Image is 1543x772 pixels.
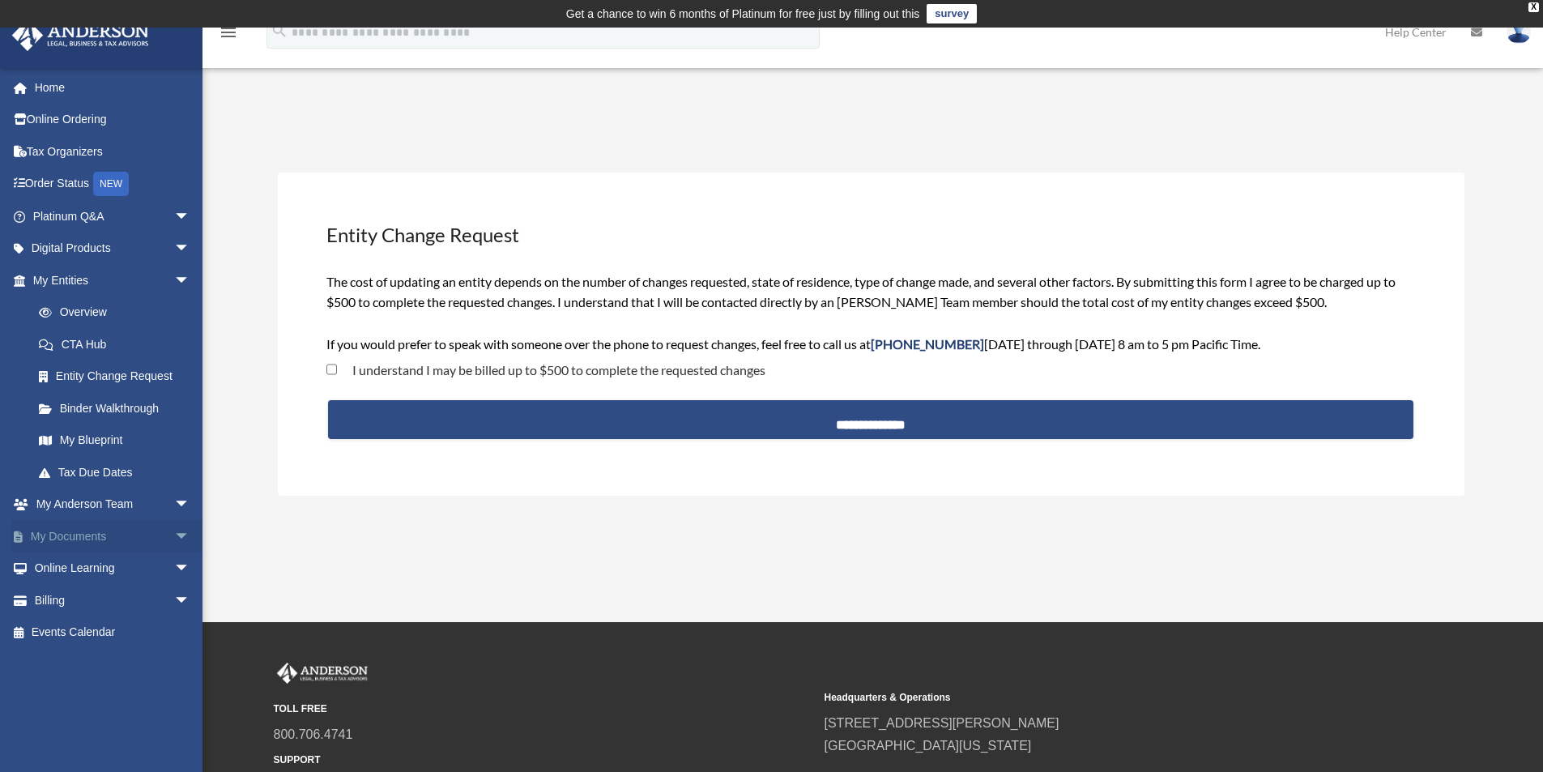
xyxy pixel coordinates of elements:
[11,232,215,265] a: Digital Productsarrow_drop_down
[1507,20,1531,44] img: User Pic
[325,220,1417,250] h3: Entity Change Request
[11,616,215,649] a: Events Calendar
[825,739,1032,753] a: [GEOGRAPHIC_DATA][US_STATE]
[11,552,215,585] a: Online Learningarrow_drop_down
[326,274,1396,352] span: The cost of updating an entity depends on the number of changes requested, state of residence, ty...
[271,22,288,40] i: search
[825,716,1059,730] a: [STREET_ADDRESS][PERSON_NAME]
[23,328,215,360] a: CTA Hub
[174,232,207,266] span: arrow_drop_down
[174,552,207,586] span: arrow_drop_down
[11,488,215,521] a: My Anderson Teamarrow_drop_down
[174,264,207,297] span: arrow_drop_down
[274,663,371,684] img: Anderson Advisors Platinum Portal
[927,4,977,23] a: survey
[219,23,238,42] i: menu
[23,424,215,457] a: My Blueprint
[1528,2,1539,12] div: close
[174,520,207,553] span: arrow_drop_down
[11,71,215,104] a: Home
[825,689,1364,706] small: Headquarters & Operations
[274,752,813,769] small: SUPPORT
[11,168,215,201] a: Order StatusNEW
[11,135,215,168] a: Tax Organizers
[23,456,215,488] a: Tax Due Dates
[174,488,207,522] span: arrow_drop_down
[11,200,215,232] a: Platinum Q&Aarrow_drop_down
[566,4,920,23] div: Get a chance to win 6 months of Platinum for free just by filling out this
[871,336,984,352] span: [PHONE_NUMBER]
[11,584,215,616] a: Billingarrow_drop_down
[11,104,215,136] a: Online Ordering
[174,584,207,617] span: arrow_drop_down
[274,701,813,718] small: TOLL FREE
[23,296,215,329] a: Overview
[23,360,207,393] a: Entity Change Request
[174,200,207,233] span: arrow_drop_down
[274,727,353,741] a: 800.706.4741
[337,364,765,377] label: I understand I may be billed up to $500 to complete the requested changes
[7,19,154,51] img: Anderson Advisors Platinum Portal
[93,172,129,196] div: NEW
[11,264,215,296] a: My Entitiesarrow_drop_down
[219,28,238,42] a: menu
[23,392,215,424] a: Binder Walkthrough
[11,520,215,552] a: My Documentsarrow_drop_down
